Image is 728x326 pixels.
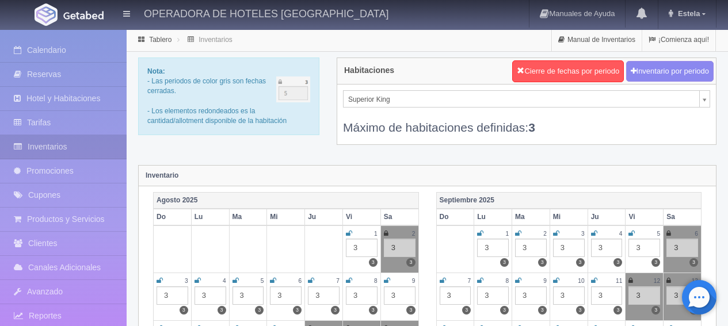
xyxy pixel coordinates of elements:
small: 11 [616,278,622,284]
img: cutoff.png [276,76,310,102]
a: Tablero [149,36,171,44]
label: 3 [406,306,415,315]
small: 7 [468,278,471,284]
span: Superior King [348,91,695,108]
small: 10 [578,278,584,284]
label: 3 [651,258,660,267]
div: 3 [384,239,416,257]
small: 6 [695,231,698,237]
small: 5 [657,231,661,237]
label: 3 [369,306,378,315]
div: 3 [384,286,416,305]
div: 3 [477,286,509,305]
div: 3 [232,286,264,305]
a: Inventarios [199,36,232,44]
img: Getabed [35,3,58,26]
label: 3 [255,306,264,315]
small: 8 [505,278,509,284]
label: 3 [576,306,585,315]
label: 3 [538,258,547,267]
small: 9 [412,278,416,284]
div: 3 [346,239,378,257]
div: 3 [666,286,698,305]
label: 3 [500,306,509,315]
th: Ju [588,209,626,225]
th: Do [436,209,474,225]
label: 3 [218,306,226,315]
label: 3 [293,306,302,315]
th: Ju [305,209,343,225]
label: 3 [613,306,622,315]
th: Sa [380,209,418,225]
b: Nota: [147,67,165,75]
small: 2 [412,231,416,237]
label: 3 [180,306,188,315]
small: 12 [654,278,660,284]
div: 3 [270,286,302,305]
label: 3 [576,258,585,267]
div: 3 [515,239,547,257]
label: 3 [689,258,698,267]
label: 3 [500,258,509,267]
th: Sa [664,209,702,225]
th: Ma [512,209,550,225]
h4: OPERADORA DE HOTELES [GEOGRAPHIC_DATA] [144,6,388,20]
th: Septiembre 2025 [436,192,702,209]
label: 3 [406,258,415,267]
label: 3 [538,306,547,315]
div: - Las periodos de color gris son fechas cerradas. - Los elementos redondeados es la cantidad/allo... [138,57,319,135]
div: 3 [666,239,698,257]
th: Mi [550,209,588,225]
small: 8 [374,278,378,284]
th: Mi [267,209,305,225]
small: 13 [692,278,698,284]
div: 3 [553,286,585,305]
div: 3 [591,286,623,305]
div: 3 [515,286,547,305]
th: Lu [474,209,512,225]
th: Ma [229,209,267,225]
div: 3 [628,286,660,305]
div: 3 [308,286,340,305]
button: Cierre de fechas por periodo [512,60,624,82]
small: 6 [298,278,302,284]
small: 4 [223,278,226,284]
small: 9 [543,278,547,284]
b: 3 [528,121,535,134]
small: 3 [185,278,188,284]
div: 3 [440,286,471,305]
div: 3 [477,239,509,257]
label: 3 [462,306,471,315]
label: 3 [369,258,378,267]
div: 3 [591,239,623,257]
small: 4 [619,231,623,237]
div: 3 [628,239,660,257]
a: Manual de Inventarios [552,29,642,51]
div: 3 [553,239,585,257]
th: Vi [342,209,380,225]
label: 3 [651,306,660,315]
small: 2 [543,231,547,237]
small: 1 [505,231,509,237]
span: Estela [675,9,700,18]
img: Getabed [63,11,104,20]
strong: Inventario [146,171,178,179]
button: Inventario por periodo [626,61,714,82]
a: ¡Comienza aquí! [642,29,715,51]
small: 5 [261,278,264,284]
h4: Habitaciones [344,66,394,75]
th: Vi [626,209,664,225]
a: Superior King [343,90,710,108]
small: 3 [581,231,585,237]
th: Do [154,209,192,225]
label: 3 [613,258,622,267]
div: Máximo de habitaciones definidas: [343,108,710,136]
small: 7 [336,278,340,284]
div: 3 [195,286,226,305]
div: 3 [346,286,378,305]
small: 1 [374,231,378,237]
label: 3 [331,306,340,315]
th: Agosto 2025 [154,192,419,209]
th: Lu [191,209,229,225]
div: 3 [157,286,188,305]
